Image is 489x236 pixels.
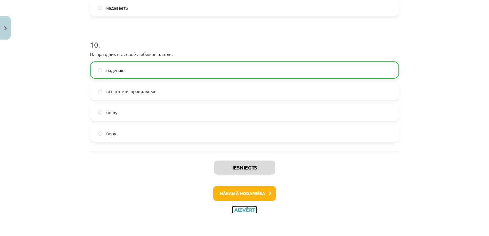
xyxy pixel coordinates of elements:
input: беру [98,131,102,136]
span: ношу [106,109,117,116]
input: ношу [98,110,102,114]
span: беру [106,130,116,137]
span: надеваю [106,67,124,74]
p: На праздник я … своё любимое платье. [90,51,399,58]
span: все ответы правильные [106,88,156,95]
input: надеваеть [98,6,102,10]
input: все ответы правильные [98,89,102,93]
button: Nākamā nodarbība [213,186,276,201]
h1: 10 . [90,29,399,49]
img: icon-close-lesson-0947bae3869378f0d4975bcd49f059093ad1ed9edebbc8119c70593378902aed.svg [4,26,7,30]
button: Aizvērt [232,207,257,213]
input: надеваю [98,68,102,72]
span: надеваеть [106,4,128,11]
button: Iesniegts [214,161,275,175]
